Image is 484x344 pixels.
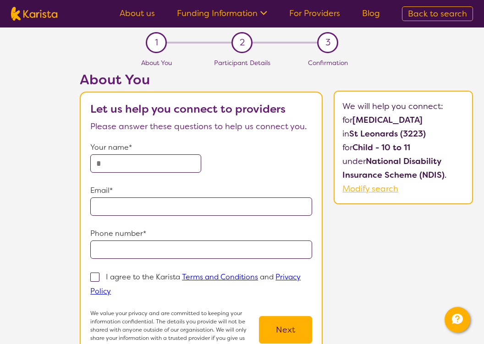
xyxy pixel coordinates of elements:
[240,36,245,49] span: 2
[259,316,312,344] button: Next
[177,8,267,19] a: Funding Information
[342,183,398,194] a: Modify search
[342,113,464,127] p: for
[90,184,312,197] p: Email*
[349,128,426,139] b: St Leonards (3223)
[289,8,340,19] a: For Providers
[90,227,312,240] p: Phone number*
[182,272,258,282] a: Terms and Conditions
[342,154,464,182] p: under .
[90,102,286,116] b: Let us help you connect to providers
[352,142,410,153] b: Child - 10 to 11
[308,59,348,67] span: Confirmation
[352,115,423,126] b: [MEDICAL_DATA]
[342,127,464,141] p: in
[80,71,323,88] h2: About You
[408,8,467,19] span: Back to search
[90,141,312,154] p: Your name*
[445,307,470,333] button: Channel Menu
[120,8,155,19] a: About us
[325,36,330,49] span: 3
[141,59,172,67] span: About You
[155,36,158,49] span: 1
[342,141,464,154] p: for
[214,59,270,67] span: Participant Details
[342,156,445,180] b: National Disability Insurance Scheme (NDIS)
[402,6,473,21] a: Back to search
[90,120,312,133] p: Please answer these questions to help us connect you.
[11,7,57,21] img: Karista logo
[342,99,464,113] p: We will help you connect:
[362,8,380,19] a: Blog
[90,272,301,296] p: I agree to the Karista and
